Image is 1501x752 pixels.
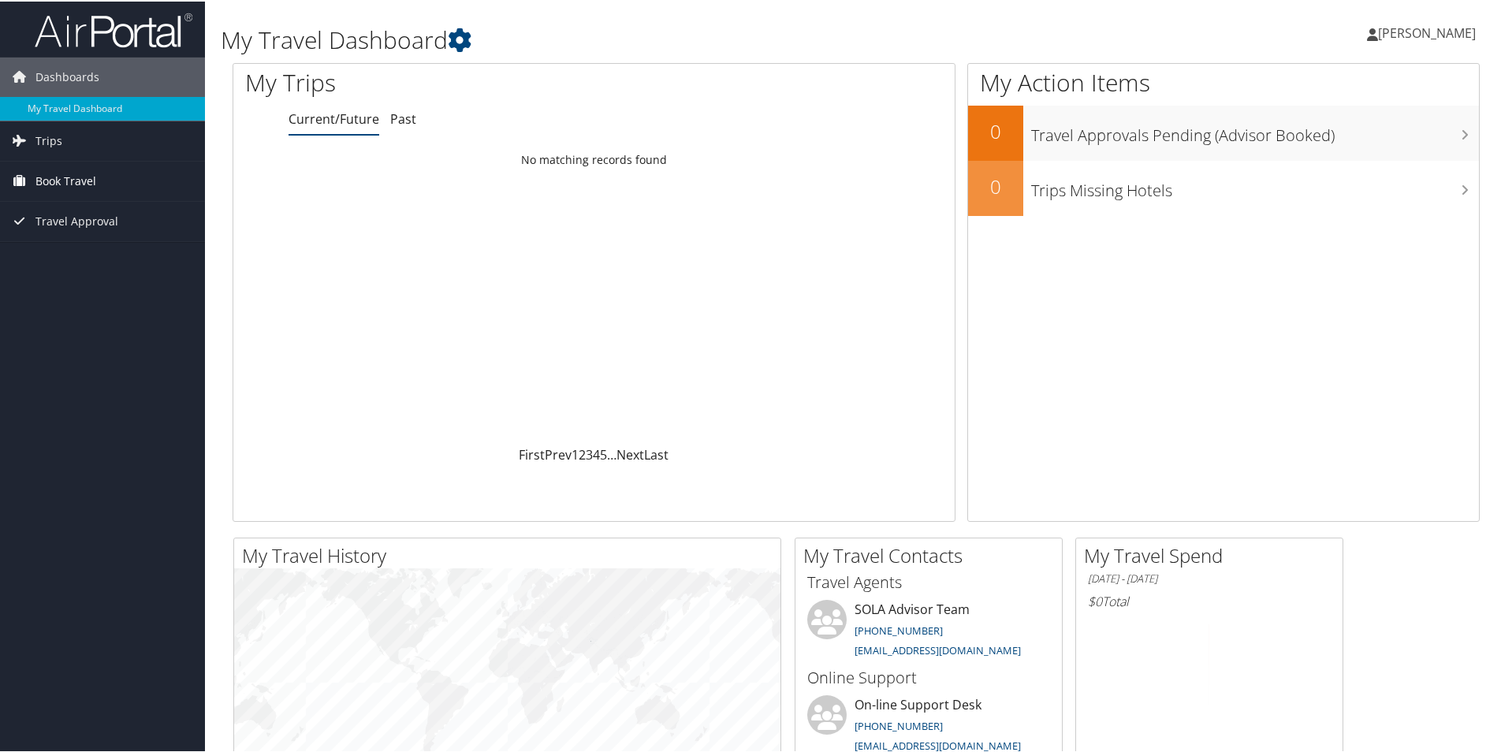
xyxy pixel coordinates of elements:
[586,445,593,462] a: 3
[1084,541,1343,568] h2: My Travel Spend
[1031,170,1479,200] h3: Trips Missing Hotels
[968,117,1023,143] h2: 0
[35,120,62,159] span: Trips
[233,144,955,173] td: No matching records found
[35,10,192,47] img: airportal-logo.png
[807,665,1050,687] h3: Online Support
[35,200,118,240] span: Travel Approval
[968,104,1479,159] a: 0Travel Approvals Pending (Advisor Booked)
[644,445,669,462] a: Last
[1088,591,1102,609] span: $0
[968,172,1023,199] h2: 0
[579,445,586,462] a: 2
[593,445,600,462] a: 4
[245,65,642,98] h1: My Trips
[35,160,96,199] span: Book Travel
[289,109,379,126] a: Current/Future
[855,717,943,732] a: [PHONE_NUMBER]
[807,570,1050,592] h3: Travel Agents
[1031,115,1479,145] h3: Travel Approvals Pending (Advisor Booked)
[855,737,1021,751] a: [EMAIL_ADDRESS][DOMAIN_NAME]
[545,445,572,462] a: Prev
[1088,591,1331,609] h6: Total
[390,109,416,126] a: Past
[968,65,1479,98] h1: My Action Items
[1367,8,1492,55] a: [PERSON_NAME]
[855,622,943,636] a: [PHONE_NUMBER]
[35,56,99,95] span: Dashboards
[855,642,1021,656] a: [EMAIL_ADDRESS][DOMAIN_NAME]
[968,159,1479,214] a: 0Trips Missing Hotels
[519,445,545,462] a: First
[803,541,1062,568] h2: My Travel Contacts
[607,445,616,462] span: …
[616,445,644,462] a: Next
[799,598,1058,663] li: SOLA Advisor Team
[600,445,607,462] a: 5
[572,445,579,462] a: 1
[1378,23,1476,40] span: [PERSON_NAME]
[221,22,1068,55] h1: My Travel Dashboard
[1088,570,1331,585] h6: [DATE] - [DATE]
[242,541,780,568] h2: My Travel History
